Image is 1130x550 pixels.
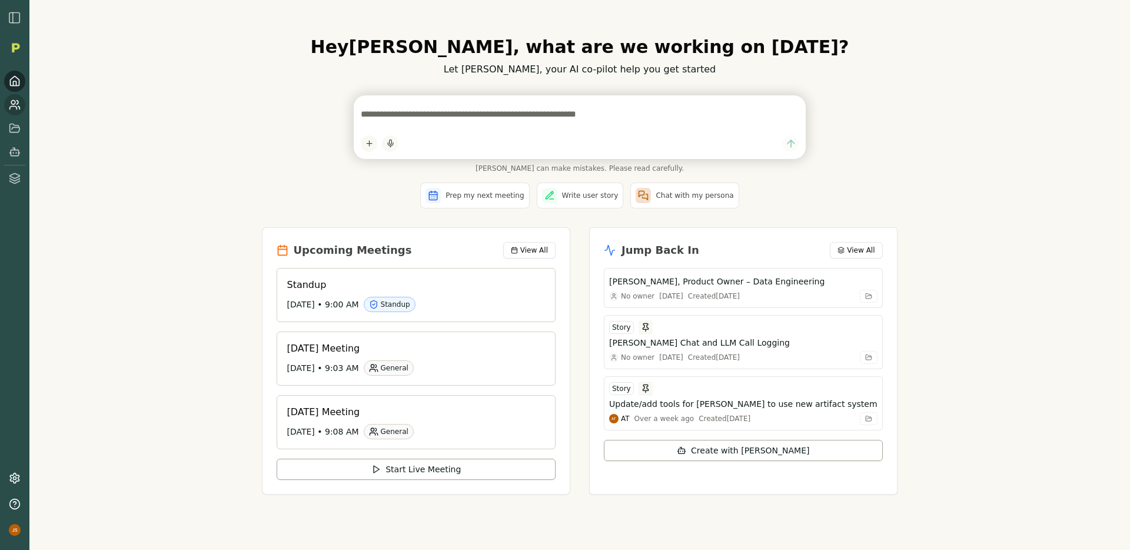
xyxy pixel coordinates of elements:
div: [DATE] [659,291,683,301]
button: [PERSON_NAME] Chat and LLM Call Logging [609,337,878,349]
div: Story [609,321,634,334]
span: [PERSON_NAME] can make mistakes. Please read carefully. [354,164,806,173]
h3: Standup [287,278,536,292]
span: Chat with my persona [656,191,733,200]
button: Update/add tools for [PERSON_NAME] to use new artifact system [609,398,878,410]
h2: Upcoming Meetings [293,242,411,259]
a: Standup[DATE] • 9:00 AMStandup [277,268,556,322]
img: profile [9,524,21,536]
div: [DATE] [659,353,683,362]
div: General [364,424,414,439]
p: Let [PERSON_NAME], your AI co-pilot help you get started [262,62,897,77]
div: Standup [364,297,416,312]
span: Create with [PERSON_NAME] [691,445,809,456]
div: General [364,360,414,376]
img: sidebar [8,11,22,25]
div: [DATE] • 9:08 AM [287,424,536,439]
button: Chat with my persona [630,183,739,208]
div: Created [DATE] [699,414,750,423]
a: [DATE] Meeting[DATE] • 9:08 AMGeneral [277,395,556,449]
h3: [DATE] Meeting [287,342,536,356]
span: Prep my next meeting [446,191,524,200]
button: Start dictation [382,135,398,152]
button: [PERSON_NAME], Product Owner – Data Engineering [609,276,878,287]
div: [DATE] • 9:03 AM [287,360,536,376]
span: No owner [621,291,654,301]
span: View All [847,246,875,255]
h3: [PERSON_NAME], Product Owner – Data Engineering [609,276,825,287]
button: View All [830,242,882,259]
button: Add content to chat [361,135,377,152]
button: Start Live Meeting [277,459,556,480]
div: Story [609,382,634,395]
button: Prep my next meeting [420,183,529,208]
div: Over a week ago [634,414,694,423]
div: Created [DATE] [688,353,740,362]
button: Create with [PERSON_NAME] [604,440,883,461]
button: Write user story [537,183,624,208]
div: Created [DATE] [688,291,740,301]
span: AT [621,414,630,423]
span: Start Live Meeting [385,463,461,475]
img: Adam Tucker [609,414,619,423]
div: [DATE] • 9:00 AM [287,297,536,312]
h2: Jump Back In [621,242,699,259]
button: Help [4,493,25,515]
button: Send message [783,135,799,151]
button: View All [503,242,556,259]
h3: [PERSON_NAME] Chat and LLM Call Logging [609,337,790,349]
h1: Hey [PERSON_NAME] , what are we working on [DATE]? [262,37,897,58]
span: View All [520,246,548,255]
span: No owner [621,353,654,362]
span: Write user story [562,191,619,200]
a: [DATE] Meeting[DATE] • 9:03 AMGeneral [277,332,556,386]
h3: [DATE] Meeting [287,405,536,419]
img: Organization logo [6,39,24,57]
